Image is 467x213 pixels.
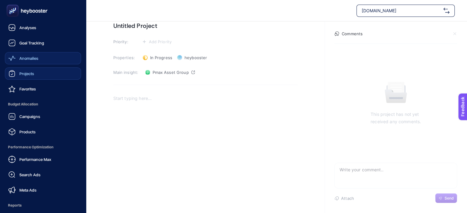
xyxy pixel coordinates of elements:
img: svg%3e [443,8,449,14]
a: Performance Max [5,153,81,165]
h4: Comments [342,31,363,36]
span: Goal Tracking [19,40,44,45]
a: Campaigns [5,110,81,123]
span: Favorites [19,86,36,91]
span: Meta Ads [19,188,37,192]
span: Budget Allocation [5,98,81,110]
a: Search Ads [5,169,81,181]
span: Attach [341,196,354,201]
h3: Priority: [113,39,139,44]
a: Products [5,126,81,138]
p: This project has not yet received any comments. [371,111,421,125]
a: Projects [5,67,81,80]
button: Add Priority [140,38,174,45]
button: Send [435,193,457,203]
a: Anomalies [5,52,81,64]
span: heybooster [185,55,207,60]
a: Analyses [5,21,81,34]
h3: Properties: [113,55,139,60]
span: Anomalies [19,56,38,61]
span: [DOMAIN_NAME] [362,8,441,14]
span: Analyses [19,25,36,30]
span: Search Ads [19,172,41,177]
h3: Main insight: [113,70,139,75]
a: Meta Ads [5,184,81,196]
span: Products [19,129,36,134]
span: In Progress [150,55,172,60]
a: Pmax Asset Group [143,67,197,77]
span: Send [445,196,454,201]
a: Favorites [5,83,81,95]
h1: Untitled Project [113,21,298,31]
span: Performance Max [19,157,51,162]
span: Pmax Asset Group [153,70,189,75]
span: Performance Optimization [5,141,81,153]
span: Add Priority [149,39,172,44]
a: Goal Tracking [5,37,81,49]
span: Feedback [4,2,23,7]
span: Projects [19,71,34,76]
span: Reports [5,199,81,211]
span: Campaigns [19,114,40,119]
